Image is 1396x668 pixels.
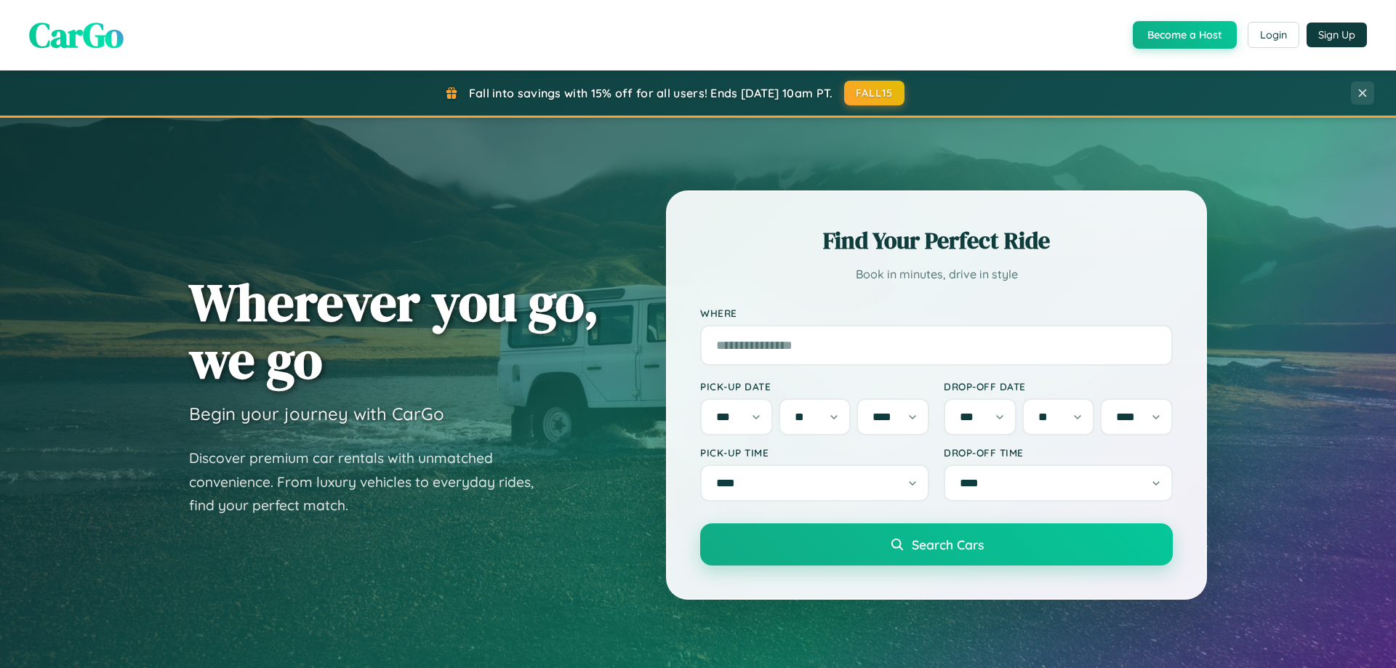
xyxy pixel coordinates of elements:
span: CarGo [29,11,124,59]
h3: Begin your journey with CarGo [189,403,444,424]
button: Become a Host [1133,21,1237,49]
button: Sign Up [1307,23,1367,47]
label: Where [700,307,1173,319]
label: Pick-up Date [700,380,929,393]
label: Drop-off Time [944,446,1173,459]
button: Search Cars [700,523,1173,566]
p: Discover premium car rentals with unmatched convenience. From luxury vehicles to everyday rides, ... [189,446,553,518]
button: Login [1248,22,1299,48]
button: FALL15 [844,81,905,105]
p: Book in minutes, drive in style [700,264,1173,285]
span: Fall into savings with 15% off for all users! Ends [DATE] 10am PT. [469,86,833,100]
h2: Find Your Perfect Ride [700,225,1173,257]
label: Drop-off Date [944,380,1173,393]
h1: Wherever you go, we go [189,273,599,388]
span: Search Cars [912,536,984,552]
label: Pick-up Time [700,446,929,459]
